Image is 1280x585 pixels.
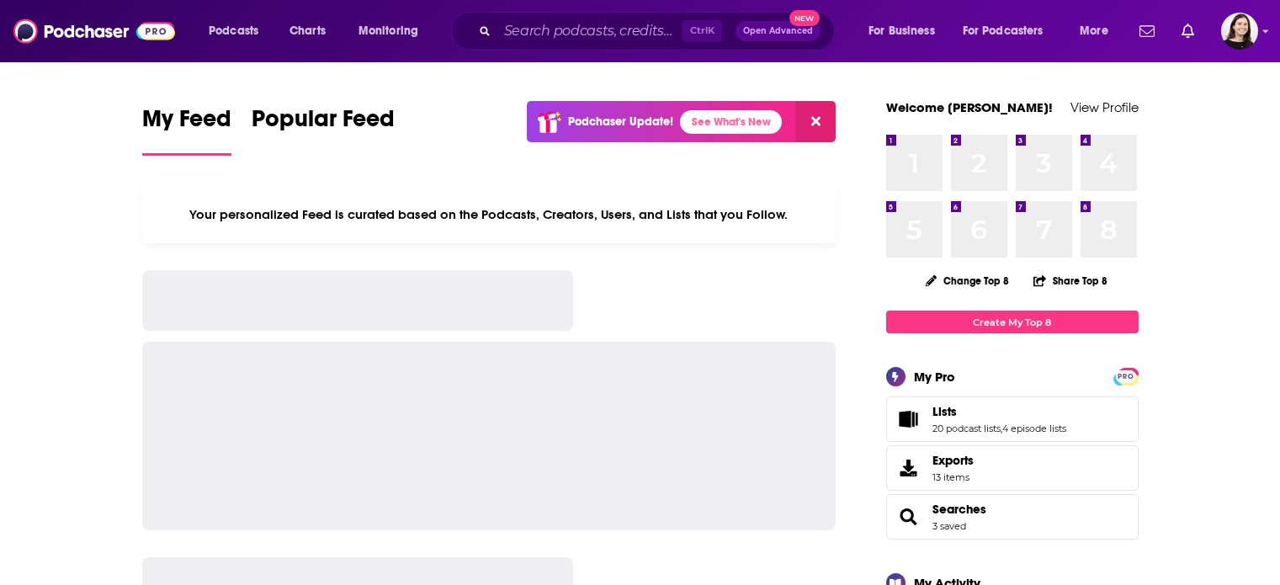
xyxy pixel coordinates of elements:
[886,494,1139,540] span: Searches
[736,21,821,41] button: Open AdvancedNew
[789,10,820,26] span: New
[886,445,1139,491] a: Exports
[932,453,974,468] span: Exports
[892,456,926,480] span: Exports
[197,18,280,45] button: open menu
[1033,264,1108,297] button: Share Top 8
[1002,423,1066,434] a: 4 episode lists
[886,311,1139,333] a: Create My Top 8
[1221,13,1258,50] img: User Profile
[932,471,974,483] span: 13 items
[1068,18,1129,45] button: open menu
[886,396,1139,442] span: Lists
[682,20,722,42] span: Ctrl K
[13,15,175,47] img: Podchaser - Follow, Share and Rate Podcasts
[963,19,1044,43] span: For Podcasters
[279,18,336,45] a: Charts
[142,186,837,243] div: Your personalized Feed is curated based on the Podcasts, Creators, Users, and Lists that you Follow.
[1116,370,1136,383] span: PRO
[209,19,258,43] span: Podcasts
[1133,17,1161,45] a: Show notifications dropdown
[142,104,231,143] span: My Feed
[359,19,418,43] span: Monitoring
[932,502,986,517] a: Searches
[952,18,1068,45] button: open menu
[1001,423,1002,434] span: ,
[868,19,935,43] span: For Business
[892,407,926,431] a: Lists
[932,404,957,419] span: Lists
[1175,17,1201,45] a: Show notifications dropdown
[1221,13,1258,50] button: Show profile menu
[252,104,395,156] a: Popular Feed
[142,104,231,156] a: My Feed
[932,520,966,532] a: 3 saved
[1080,19,1108,43] span: More
[932,404,1066,419] a: Lists
[1221,13,1258,50] span: Logged in as lucynalen
[916,270,1020,291] button: Change Top 8
[467,12,851,51] div: Search podcasts, credits, & more...
[252,104,395,143] span: Popular Feed
[1070,99,1139,115] a: View Profile
[497,18,682,45] input: Search podcasts, credits, & more...
[886,99,1053,115] a: Welcome [PERSON_NAME]!
[932,423,1001,434] a: 20 podcast lists
[568,114,673,129] p: Podchaser Update!
[743,27,813,35] span: Open Advanced
[289,19,326,43] span: Charts
[347,18,440,45] button: open menu
[857,18,956,45] button: open menu
[1116,370,1136,382] a: PRO
[914,369,955,385] div: My Pro
[892,505,926,529] a: Searches
[680,110,782,134] a: See What's New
